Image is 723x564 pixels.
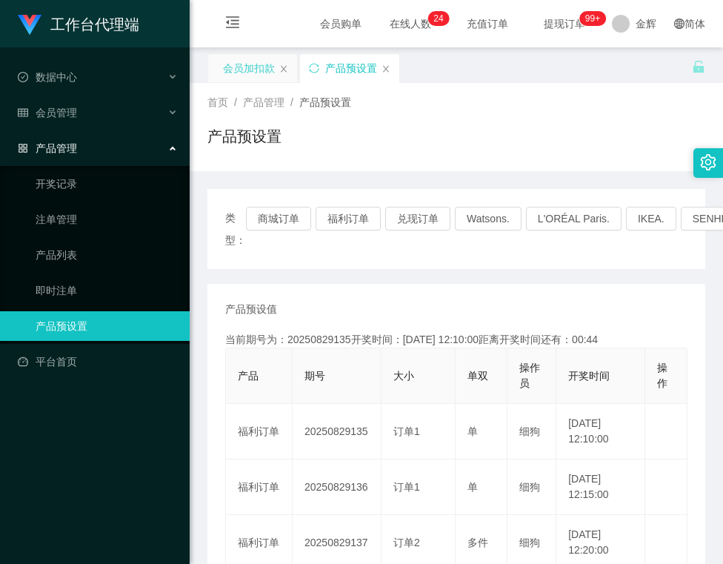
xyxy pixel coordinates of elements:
span: 订单1 [393,481,420,493]
span: 订单2 [393,537,420,548]
span: 开奖时间 [568,370,610,382]
div: 产品预设置 [325,54,377,82]
button: 商城订单 [246,207,311,230]
span: 订单1 [393,425,420,437]
div: 当前期号为：20250829135开奖时间：[DATE] 12:10:00距离开奖时间还有：00:44 [225,332,687,348]
td: 福利订单 [226,404,293,460]
span: 操作员 [519,362,540,389]
td: 20250829135 [293,404,382,460]
i: 图标: sync [309,63,319,73]
a: 产品预设置 [36,311,178,341]
span: 产品 [238,370,259,382]
span: 提现订单 [536,19,593,29]
a: 工作台代理端 [18,18,139,30]
p: 2 [433,11,439,26]
h1: 产品预设置 [207,125,281,147]
button: 福利订单 [316,207,381,230]
span: 充值订单 [459,19,516,29]
span: 产品预设置 [299,96,351,108]
td: [DATE] 12:10:00 [556,404,645,460]
span: 单 [467,481,478,493]
a: 即时注单 [36,276,178,305]
td: 福利订单 [226,460,293,515]
span: 期号 [304,370,325,382]
span: / [234,96,237,108]
a: 产品列表 [36,240,178,270]
td: 20250829136 [293,460,382,515]
span: 单双 [467,370,488,382]
span: 产品预设值 [225,302,277,317]
i: 图标: global [674,19,684,29]
span: 产品管理 [243,96,284,108]
a: 开奖记录 [36,169,178,199]
i: 图标: appstore-o [18,143,28,153]
h1: 工作台代理端 [50,1,139,48]
span: 大小 [393,370,414,382]
button: IKEA. [626,207,676,230]
i: 图标: setting [700,154,716,170]
sup: 24 [427,11,449,26]
i: 图标: close [279,64,288,73]
i: 图标: table [18,107,28,118]
i: 图标: close [382,64,390,73]
td: [DATE] 12:15:00 [556,460,645,515]
a: 注单管理 [36,205,178,234]
p: 4 [439,11,444,26]
span: 多件 [467,537,488,548]
i: 图标: unlock [692,60,705,73]
span: 会员管理 [18,107,77,119]
span: 数据中心 [18,71,77,83]
button: L'ORÉAL Paris. [526,207,622,230]
td: 细狗 [507,404,556,460]
div: 会员加扣款 [223,54,275,82]
span: 类型： [225,207,246,251]
span: 操作 [657,362,667,389]
td: 细狗 [507,460,556,515]
img: logo.9652507e.png [18,15,41,36]
sup: 1000 [579,11,606,26]
span: 首页 [207,96,228,108]
span: 产品管理 [18,142,77,154]
span: 在线人数 [382,19,439,29]
button: 兑现订单 [385,207,450,230]
span: / [290,96,293,108]
a: 图标: dashboard平台首页 [18,347,178,376]
i: 图标: menu-fold [207,1,258,48]
i: 图标: check-circle-o [18,72,28,82]
span: 单 [467,425,478,437]
button: Watsons. [455,207,522,230]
